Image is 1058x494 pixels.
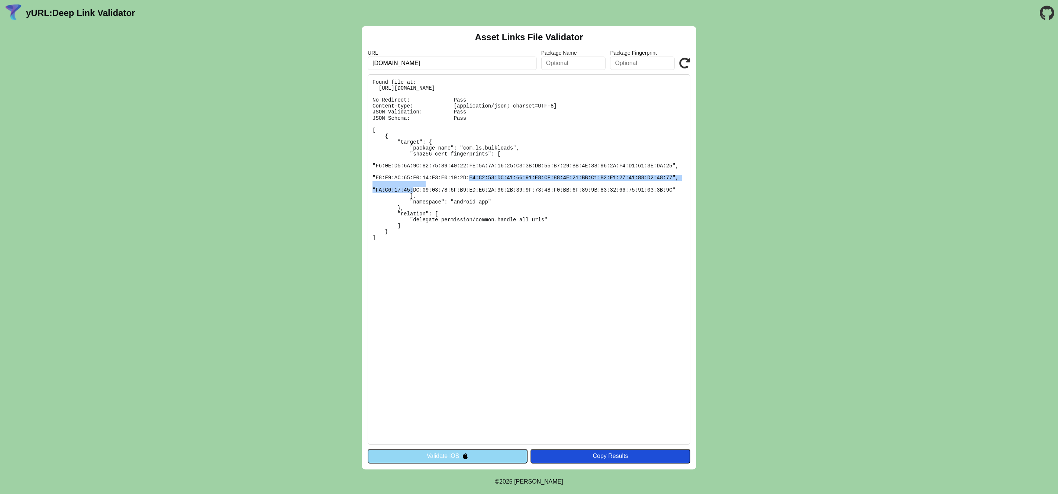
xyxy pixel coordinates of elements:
label: Package Name [541,50,606,56]
footer: © [495,469,563,494]
button: Copy Results [530,449,690,463]
input: Optional [541,57,606,70]
a: Michael Ibragimchayev's Personal Site [514,478,563,485]
label: URL [368,50,537,56]
pre: Found file at: [URL][DOMAIN_NAME] No Redirect: Pass Content-type: [application/json; charset=UTF-... [368,74,690,445]
button: Validate iOS [368,449,528,463]
input: Optional [610,57,675,70]
a: yURL:Deep Link Validator [26,8,135,18]
input: Required [368,57,537,70]
span: 2025 [499,478,513,485]
img: yURL Logo [4,3,23,23]
h2: Asset Links File Validator [475,32,583,42]
img: appleIcon.svg [462,453,468,459]
label: Package Fingerprint [610,50,675,56]
div: Copy Results [534,453,687,459]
